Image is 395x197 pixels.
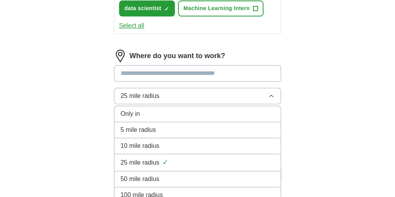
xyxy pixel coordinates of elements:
span: Machine Learning Intern [183,4,250,12]
span: ✓ [162,157,168,168]
span: 25 mile radius [121,91,160,101]
img: location.png [114,50,126,62]
span: 50 mile radius [121,174,160,184]
span: 5 mile radius [121,125,156,135]
span: data scientist [125,4,161,12]
button: Select all [119,21,144,30]
span: Only in [121,109,140,119]
span: ✓ [164,6,169,12]
span: 25 mile radius [121,158,160,167]
span: 10 mile radius [121,141,160,151]
button: 25 mile radius [114,88,281,104]
button: data scientist✓ [119,0,175,16]
label: Where do you want to work? [130,51,225,61]
button: Machine Learning Intern [178,0,263,16]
